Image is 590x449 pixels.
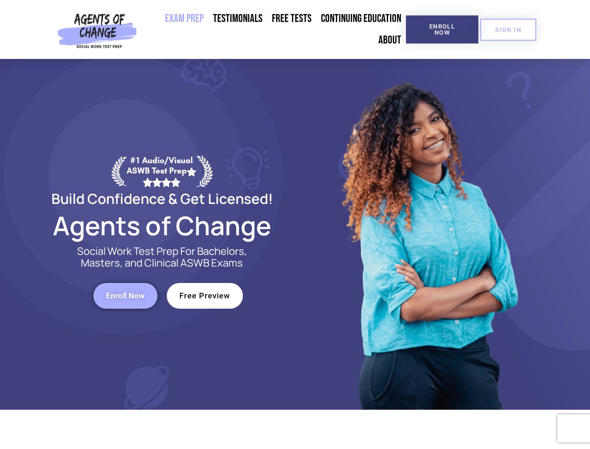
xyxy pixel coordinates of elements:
a: Free Preview [167,283,243,309]
h2: Build Confidence & Get Licensed! [29,192,295,205]
span: SIGN IN [495,27,521,33]
div: #1 Audio/Visual ASWB Test Prep [127,155,197,187]
a: Testimonials [208,8,267,29]
p: Social Work Test Prep For Bachelors, Masters, and Clinical ASWB Exams [66,246,258,269]
h2: Agents of Change [29,215,295,236]
a: Exam Prep [160,8,208,29]
a: Enroll Now [406,15,478,43]
a: SIGN IN [480,19,536,41]
a: About [374,29,406,51]
a: Continuing Education [316,8,406,29]
a: Enroll Now [93,283,157,309]
a: Free Tests [267,8,316,29]
nav: Menu [141,8,406,51]
span: Enroll Now [421,23,463,36]
img: Website Image 1 (1) [335,59,522,410]
span: Enroll Now [106,292,145,300]
span: Free Preview [179,292,230,300]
